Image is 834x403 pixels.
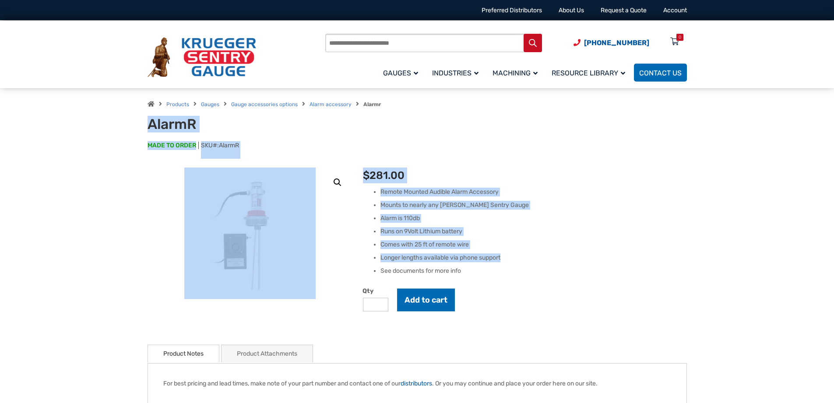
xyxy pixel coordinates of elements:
[166,101,189,107] a: Products
[639,69,682,77] span: Contact Us
[148,37,256,78] img: Krueger Sentry Gauge
[493,69,538,77] span: Machining
[363,169,405,182] bdi: 281.00
[148,141,196,150] span: MADE TO ORDER
[330,175,345,190] a: View full-screen image gallery
[487,62,546,83] a: Machining
[601,7,647,14] a: Request a Quote
[380,188,686,196] li: Remote Mounted Audible Alarm Accessory
[378,62,427,83] a: Gauges
[380,267,686,275] li: See documents for more info
[663,7,687,14] a: Account
[363,101,381,107] strong: Alarmr
[198,142,239,149] span: SKU#:
[163,379,671,388] p: For best pricing and lead times, make note of your part number and contact one of our . Or you ma...
[634,64,687,82] a: Contact Us
[380,201,686,210] li: Mounts to nearly any [PERSON_NAME] Sentry Gauge
[201,101,219,107] a: Gauges
[237,345,297,362] a: Product Attachments
[363,298,388,311] input: Product quantity
[219,142,239,149] span: AlarmR
[584,39,649,47] span: [PHONE_NUMBER]
[163,345,204,362] a: Product Notes
[310,101,352,107] a: Alarm accessory
[383,69,418,77] span: Gauges
[552,69,625,77] span: Resource Library
[397,289,455,311] button: Add to cart
[401,380,432,387] a: distributors
[482,7,542,14] a: Preferred Distributors
[231,101,298,107] a: Gauge accessories options
[574,37,649,48] a: Phone Number (920) 434-8860
[380,214,686,223] li: Alarm is 110db
[679,34,681,41] div: 0
[380,240,686,249] li: Comes with 25 ft of remote wire
[546,62,634,83] a: Resource Library
[559,7,584,14] a: About Us
[380,253,686,262] li: Longer lengths available via phone support
[380,227,686,236] li: Runs on 9Volt Lithium battery
[427,62,487,83] a: Industries
[432,69,479,77] span: Industries
[148,116,363,132] h1: AlarmR
[363,169,369,182] span: $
